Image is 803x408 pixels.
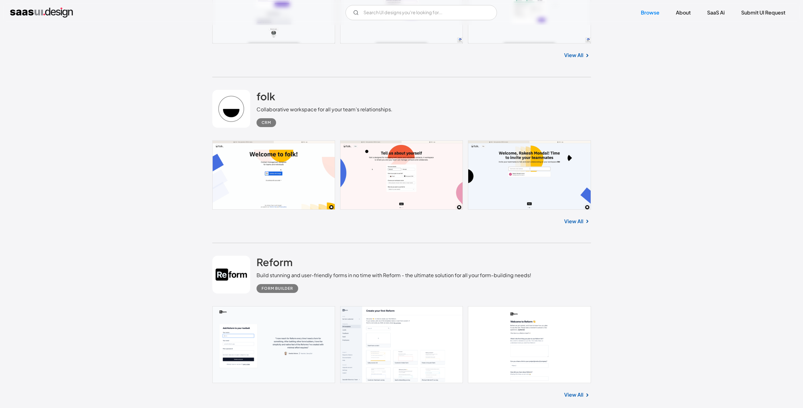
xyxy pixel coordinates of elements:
div: Form Builder [262,285,293,292]
a: View All [564,391,583,399]
a: SaaS Ai [700,6,732,20]
a: home [10,8,73,18]
h2: folk [257,90,275,102]
a: View All [564,51,583,59]
a: folk [257,90,275,106]
div: CRM [262,119,271,126]
a: Reform [257,256,292,271]
input: Search UI designs you're looking for... [345,5,497,20]
div: Collaborative workspace for all your team’s relationships. [257,106,393,113]
h2: Reform [257,256,292,268]
a: View All [564,218,583,225]
a: Browse [633,6,667,20]
div: Build stunning and user-friendly forms in no time with Reform - the ultimate solution for all you... [257,271,531,279]
form: Email Form [345,5,497,20]
a: Submit UI Request [734,6,793,20]
a: About [668,6,698,20]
